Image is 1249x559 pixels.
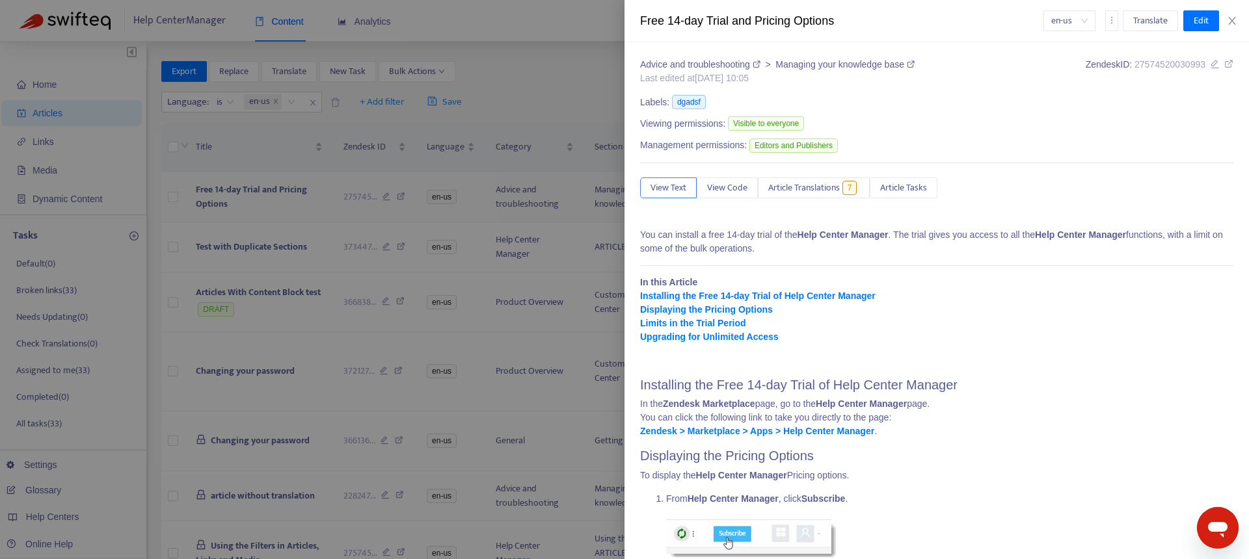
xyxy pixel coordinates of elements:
strong: Zendesk Marketplace [663,398,755,409]
button: Translate [1123,10,1178,31]
p: In the page, go to the page. You can click the following link to take you directly to the page: . [640,397,1233,438]
span: 27574520030993 [1135,59,1205,70]
p: You can install a free 14-day trial of the . The trial gives you access to all the functions, wit... [640,228,1233,255]
a: Limits in the Trial Period [640,318,746,328]
a: Installing the Free 14-day Trial of Help Center Manager [640,291,876,301]
div: Last edited at [DATE] 10:05 [640,71,915,85]
span: close [1227,16,1237,26]
span: View Code [707,181,747,195]
span: Labels: [640,96,669,109]
span: dgadsf [672,95,706,109]
div: > [640,58,915,71]
span: Edit [1194,14,1209,28]
button: Article Tasks [870,177,937,198]
span: Management permissions: [640,138,747,152]
strong: Help Center Manager [696,470,787,480]
a: Advice and troubleshooting [640,59,763,70]
button: Article Translations7 [758,177,870,198]
button: Edit [1183,10,1219,31]
button: View Code [697,177,758,198]
p: To display the Pricing options. [640,469,1233,482]
h2: Installing the Free 14-day Trial of Help Center Manager [640,377,1233,393]
a: Managing your knowledge base [775,59,915,70]
span: Article Tasks [880,181,927,195]
h2: Displaying the Pricing Options [640,448,1233,463]
div: Free 14-day Trial and Pricing Options [640,12,1043,30]
strong: Help Center Manager [798,229,889,240]
span: Article Translations [768,181,840,195]
span: View Text [651,181,686,195]
strong: Help Center Manager [1035,229,1126,240]
strong: In this Article [640,277,697,287]
strong: Help Center Manager [688,493,779,504]
span: 7 [842,181,857,195]
span: Translate [1133,14,1168,28]
span: Visible to everyone [728,116,804,131]
a: Displaying the Pricing Options [640,304,773,315]
span: en-us [1051,11,1088,31]
strong: Subscribe [801,493,846,504]
strong: Help Center Manager [816,398,907,409]
li: From , click . [666,492,1233,557]
button: View Text [640,177,697,198]
button: Close [1223,15,1241,27]
span: Editors and Publishers [749,138,838,153]
button: more [1105,10,1118,31]
div: Zendesk ID: [1086,58,1233,85]
span: more [1107,16,1116,25]
a: Zendesk > Marketplace > Apps > Help Center Manager [640,426,874,436]
img: Hand clicking a "Subscribe" button. [666,519,836,557]
a: Upgrading for Unlimited Access [640,331,779,342]
span: Viewing permissions: [640,117,725,131]
iframe: Button to launch messaging window [1197,507,1239,549]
